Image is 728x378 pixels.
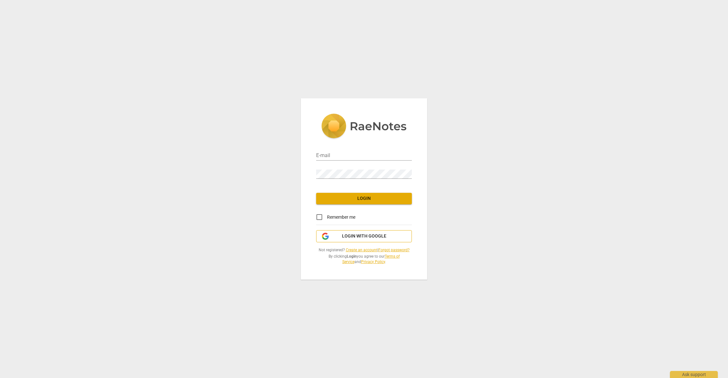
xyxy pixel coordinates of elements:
div: Ask support [670,371,718,378]
span: Remember me [327,214,355,221]
a: Forgot password? [378,248,410,252]
button: Login with Google [316,230,412,242]
b: Login [347,254,357,259]
span: Login with Google [342,233,386,239]
img: 5ac2273c67554f335776073100b6d88f.svg [321,114,407,140]
span: By clicking you agree to our and . [316,254,412,264]
span: Login [321,195,407,202]
button: Login [316,193,412,204]
a: Terms of Service [342,254,400,264]
a: Privacy Policy [361,260,385,264]
a: Create an account [346,248,377,252]
span: Not registered? | [316,247,412,253]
